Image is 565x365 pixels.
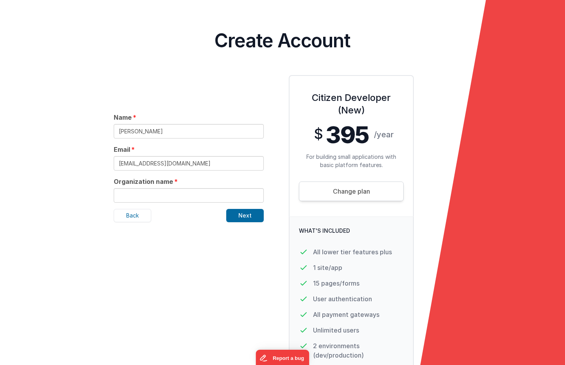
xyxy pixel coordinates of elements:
[6,31,559,50] h4: Create Account
[313,341,404,360] p: 2 environments (dev/production)
[299,92,404,117] h3: Citizen Developer (New)
[313,325,359,335] p: Unlimited users
[313,263,342,272] p: 1 site/app
[299,227,404,235] p: What's Included
[314,126,323,142] span: $
[299,153,404,169] p: For building small applications with basic platform features.
[374,129,393,140] span: /year
[114,209,151,222] button: Back
[226,209,264,222] button: Next
[325,123,369,146] span: 395
[299,182,404,201] a: Change plan
[313,279,359,288] p: 15 pages/forms
[313,310,379,319] p: All payment gateways
[114,113,132,122] span: Name
[313,247,392,257] p: All lower tier features plus
[114,177,173,186] span: Organization name
[114,145,130,154] span: Email
[313,294,372,304] p: User authentication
